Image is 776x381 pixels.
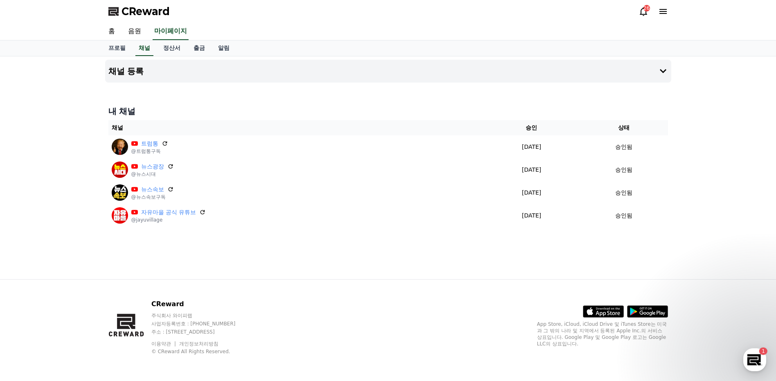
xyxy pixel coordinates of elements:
[157,40,187,56] a: 정산서
[580,120,668,135] th: 상태
[151,320,251,327] p: 사업자등록번호 : [PHONE_NUMBER]
[151,312,251,319] p: 주식회사 와이피랩
[141,162,164,171] a: 뉴스광장
[108,105,668,117] h4: 내 채널
[112,139,128,155] img: 트럼통
[102,23,121,40] a: 홈
[131,148,168,155] p: @트럼통구독
[108,67,144,76] h4: 채널 등록
[112,207,128,224] img: 자유마을 공식 유튜브
[135,40,153,56] a: 채널
[112,161,128,178] img: 뉴스광장
[179,341,218,347] a: 개인정보처리방침
[151,348,251,355] p: © CReward All Rights Reserved.
[141,139,158,148] a: 트럼통
[141,185,164,194] a: 뉴스속보
[615,166,632,174] p: 승인됨
[121,5,170,18] span: CReward
[131,217,206,223] p: @jayuvillage
[643,5,650,11] div: 26
[211,40,236,56] a: 알림
[131,194,174,200] p: @뉴스속보구독
[615,143,632,151] p: 승인됨
[537,321,668,347] p: App Store, iCloud, iCloud Drive 및 iTunes Store는 미국과 그 밖의 나라 및 지역에서 등록된 Apple Inc.의 서비스 상표입니다. Goo...
[487,188,576,197] p: [DATE]
[141,208,196,217] a: 자유마을 공식 유튜브
[112,184,128,201] img: 뉴스속보
[615,211,632,220] p: 승인됨
[151,299,251,309] p: CReward
[615,188,632,197] p: 승인됨
[105,60,671,83] button: 채널 등록
[102,40,132,56] a: 프로필
[487,143,576,151] p: [DATE]
[151,329,251,335] p: 주소 : [STREET_ADDRESS]
[151,341,177,347] a: 이용약관
[153,23,189,40] a: 마이페이지
[108,5,170,18] a: CReward
[108,120,484,135] th: 채널
[187,40,211,56] a: 출금
[639,7,648,16] a: 26
[131,171,174,177] p: @뉴스시대
[484,120,580,135] th: 승인
[121,23,148,40] a: 음원
[487,211,576,220] p: [DATE]
[487,166,576,174] p: [DATE]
